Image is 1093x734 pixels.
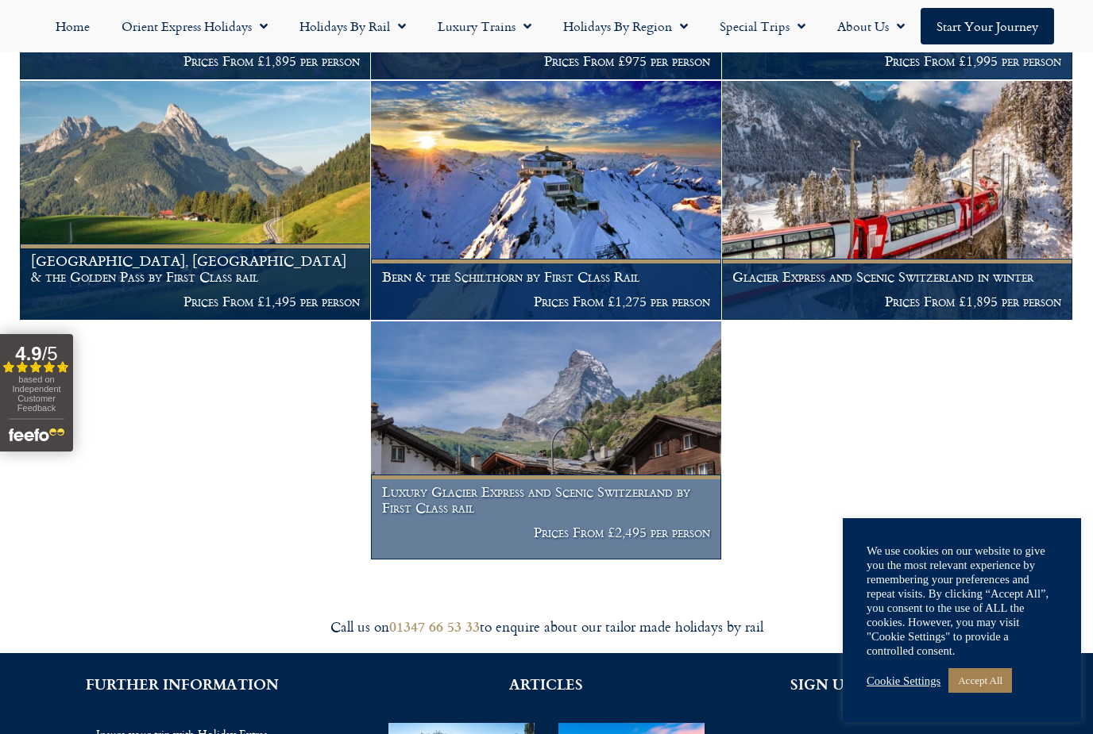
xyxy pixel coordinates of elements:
p: Prices From £1,895 per person [31,53,360,69]
h1: Glacier Express and Scenic Switzerland in winter [732,269,1061,285]
h1: [GEOGRAPHIC_DATA], [GEOGRAPHIC_DATA] & the Golden Pass by First Class rail [31,253,360,284]
div: We use cookies on our website to give you the most relevant experience by remembering your prefer... [867,544,1057,658]
a: Start your Journey [921,8,1054,44]
p: Prices From £2,495 per person [382,525,711,540]
p: Prices From £1,995 per person [732,53,1061,69]
div: Call us on to enquire about our tailor made holidays by rail [102,617,991,636]
a: Orient Express Holidays [106,8,284,44]
h1: Bern & the Schilthorn by First Class Rail [382,269,711,285]
a: Luxury Trains [422,8,547,44]
p: Prices From £1,895 per person [732,294,1061,309]
nav: Menu [8,8,1085,44]
a: Accept All [948,668,1012,693]
a: Holidays by Rail [284,8,422,44]
a: [GEOGRAPHIC_DATA], [GEOGRAPHIC_DATA] & the Golden Pass by First Class rail Prices From £1,495 per... [20,81,371,321]
h1: Luxury Glacier Express and Scenic Switzerland by First Class rail [382,484,711,515]
a: 01347 66 53 33 [389,616,480,636]
h2: ARTICLES [388,677,705,691]
a: Cookie Settings [867,674,940,688]
a: Holidays by Region [547,8,704,44]
a: Glacier Express and Scenic Switzerland in winter Prices From £1,895 per person [722,81,1073,321]
h2: FURTHER INFORMATION [24,677,341,691]
a: Luxury Glacier Express and Scenic Switzerland by First Class rail Prices From £2,495 per person [371,321,722,561]
a: About Us [821,8,921,44]
h2: SIGN UP FOR THE PLANET RAIL NEWSLETTER [752,677,1069,705]
p: Prices From £975 per person [382,53,711,69]
a: Home [40,8,106,44]
a: Special Trips [704,8,821,44]
a: Bern & the Schilthorn by First Class Rail Prices From £1,275 per person [371,81,722,321]
p: Prices From £1,275 per person [382,294,711,309]
p: Prices From £1,495 per person [31,294,360,309]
